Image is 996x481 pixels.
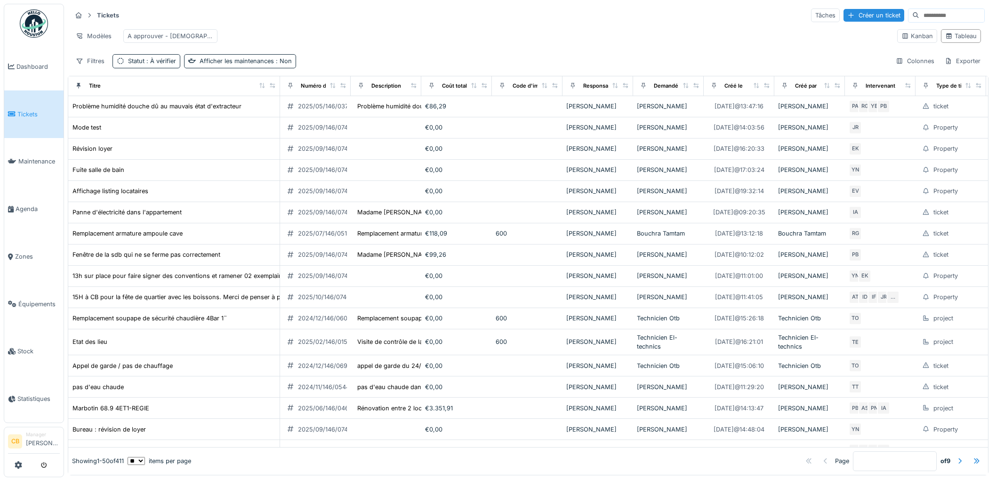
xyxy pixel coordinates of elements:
[425,250,488,259] div: €99,26
[933,208,948,217] div: ticket
[778,271,841,280] div: [PERSON_NAME]
[849,291,862,304] div: AT
[298,383,353,391] div: 2024/11/146/05446
[778,404,841,413] div: [PERSON_NAME]
[778,293,841,302] div: [PERSON_NAME]
[778,314,841,323] div: Technicien Otb
[940,457,950,465] strong: of 9
[877,291,890,304] div: JR
[425,208,488,217] div: €0,00
[72,271,355,280] div: 13h sur place pour faire signer des conventions et ramener 02 exemplaires de chaque (sur les 03)
[933,383,948,391] div: ticket
[843,9,904,22] div: Créer un ticket
[357,314,512,323] div: Remplacement soupape de sécurité chaudière 4Bar 1¨
[72,29,116,43] div: Modèles
[858,269,871,283] div: EK
[26,431,60,451] li: [PERSON_NAME]
[566,337,629,346] div: [PERSON_NAME]
[128,457,191,465] div: items per page
[72,383,124,391] div: pas d'eau chaude
[357,383,505,391] div: pas d'eau chaude dans tout l'appartement - Mr E...
[298,165,353,174] div: 2025/09/146/07417
[566,187,629,196] div: [PERSON_NAME]
[357,250,475,259] div: Madame [PERSON_NAME] - 0496641180
[715,187,764,196] div: [DATE] @ 19:32:14
[778,446,841,455] div: [PERSON_NAME]
[128,32,213,41] div: A approuver - [DEMOGRAPHIC_DATA]
[72,165,124,174] div: Fuite salle de bain
[26,431,60,438] div: Manager
[858,291,871,304] div: ID
[425,314,488,323] div: €0,00
[933,165,958,174] div: Property
[637,293,700,302] div: [PERSON_NAME]
[425,123,488,132] div: €0,00
[566,404,629,413] div: [PERSON_NAME]
[72,123,101,132] div: Mode test
[128,57,176,65] div: Statut
[866,82,895,90] div: Intervenant
[714,425,764,434] div: [DATE] @ 14:48:04
[145,57,176,65] span: : À vérifier
[849,401,862,415] div: PB
[298,425,355,434] div: 2025/09/146/07433
[849,206,862,219] div: IA
[72,337,107,346] div: Etat des lieu
[933,446,953,455] div: project
[940,54,985,68] div: Exporter
[72,144,112,153] div: Révision loyer
[583,82,616,90] div: Responsable
[849,227,862,240] div: RG
[849,121,862,134] div: JR
[72,446,149,455] div: Haecht 638.9 4ETD-REGIE
[298,123,353,132] div: 2025/09/146/07411
[637,271,700,280] div: [PERSON_NAME]
[425,404,488,413] div: €3.351,91
[715,361,764,370] div: [DATE] @ 15:06:10
[371,82,401,90] div: Description
[425,425,488,434] div: €0,00
[425,102,488,111] div: €86,29
[778,333,841,351] div: Technicien El-technics
[298,144,354,153] div: 2025/09/146/07416
[298,314,354,323] div: 2024/12/146/06070
[298,293,354,302] div: 2025/10/146/07468
[425,383,488,391] div: €0,00
[867,291,881,304] div: IF
[901,32,933,41] div: Kanban
[715,383,764,391] div: [DATE] @ 11:29:20
[654,82,688,90] div: Demandé par
[724,82,743,90] div: Créé le
[566,123,629,132] div: [PERSON_NAME]
[933,404,953,413] div: project
[778,250,841,259] div: [PERSON_NAME]
[72,54,109,68] div: Filtres
[496,229,559,238] div: 600
[892,54,939,68] div: Colonnes
[72,457,124,465] div: Showing 1 - 50 of 411
[715,229,763,238] div: [DATE] @ 13:12:18
[849,100,862,113] div: PA
[778,144,841,153] div: [PERSON_NAME]
[298,187,354,196] div: 2025/09/146/07418
[637,208,700,217] div: [PERSON_NAME]
[877,444,890,457] div: YE
[72,229,183,238] div: Remplacement armature ampoule cave
[778,361,841,370] div: Technicien Otb
[714,123,764,132] div: [DATE] @ 14:03:56
[4,233,64,280] a: Zones
[933,229,948,238] div: ticket
[811,8,840,22] div: Tâches
[566,102,629,111] div: [PERSON_NAME]
[858,444,871,457] div: PB
[298,404,356,413] div: 2025/06/146/04624
[867,100,881,113] div: YE
[16,62,60,71] span: Dashboard
[16,204,60,213] span: Agenda
[566,314,629,323] div: [PERSON_NAME]
[637,165,700,174] div: [PERSON_NAME]
[849,444,862,457] div: CL
[637,383,700,391] div: [PERSON_NAME]
[778,425,841,434] div: [PERSON_NAME]
[778,165,841,174] div: [PERSON_NAME]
